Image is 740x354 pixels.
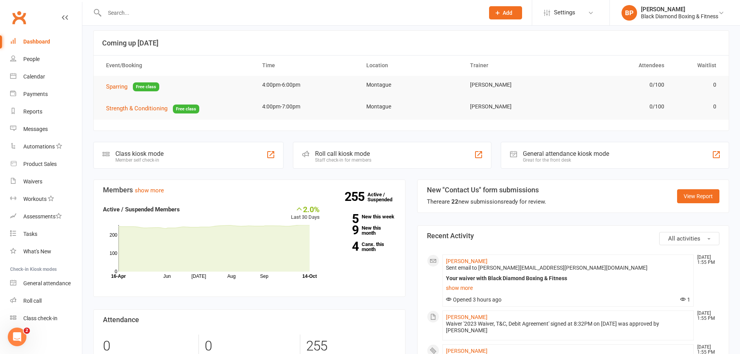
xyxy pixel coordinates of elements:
div: Dashboard [23,38,50,45]
div: Roll call kiosk mode [315,150,371,157]
span: Opened 3 hours ago [446,296,501,303]
div: BP [622,5,637,21]
h3: Members [103,186,396,194]
span: Free class [173,105,199,113]
a: General attendance kiosk mode [10,275,82,292]
strong: 4 [331,241,359,252]
div: Staff check-in for members [315,157,371,163]
div: [PERSON_NAME] [641,6,718,13]
a: Assessments [10,208,82,225]
a: Product Sales [10,155,82,173]
a: 4Canx. this month [331,242,396,252]
a: [PERSON_NAME] [446,348,488,354]
a: Automations [10,138,82,155]
span: Free class [133,82,159,91]
div: Great for the front desk [523,157,609,163]
div: Payments [23,91,48,97]
td: 0 [671,76,723,94]
a: What's New [10,243,82,260]
strong: 9 [331,224,359,236]
div: Messages [23,126,48,132]
button: SparringFree class [106,82,159,92]
a: Dashboard [10,33,82,51]
div: Last 30 Days [291,205,320,221]
h3: Coming up [DATE] [102,39,720,47]
div: Your waiver with Black Diamond Boxing & Fitness [446,275,691,282]
h3: Recent Activity [427,232,720,240]
div: Workouts [23,196,47,202]
span: Add [503,10,512,16]
td: 0/100 [567,76,671,94]
span: Sent email to [PERSON_NAME][EMAIL_ADDRESS][PERSON_NAME][DOMAIN_NAME] [446,265,648,271]
th: Waitlist [671,56,723,75]
td: [PERSON_NAME] [463,98,567,116]
td: 4:00pm-7:00pm [255,98,359,116]
div: There are new submissions ready for review. [427,197,546,206]
th: Trainer [463,56,567,75]
a: Reports [10,103,82,120]
th: Attendees [567,56,671,75]
div: Waivers [23,178,42,185]
span: Strength & Conditioning [106,105,167,112]
div: What's New [23,248,51,255]
td: Montague [359,76,463,94]
strong: 5 [331,213,359,225]
a: 5New this week [331,214,396,219]
td: 4:00pm-6:00pm [255,76,359,94]
a: Roll call [10,292,82,310]
a: People [10,51,82,68]
a: show more [135,187,164,194]
a: Clubworx [9,8,29,27]
div: Reports [23,108,42,115]
td: Montague [359,98,463,116]
div: Roll call [23,298,42,304]
div: People [23,56,40,62]
strong: Active / Suspended Members [103,206,180,213]
button: Add [489,6,522,19]
div: Black Diamond Boxing & Fitness [641,13,718,20]
a: 9New this month [331,225,396,235]
th: Event/Booking [99,56,255,75]
button: Strength & ConditioningFree class [106,104,199,113]
a: Payments [10,85,82,103]
a: [PERSON_NAME] [446,258,488,264]
div: Member self check-in [115,157,164,163]
a: Waivers [10,173,82,190]
a: show more [446,283,691,293]
input: Search... [102,7,479,18]
div: Class check-in [23,315,57,321]
div: General attendance [23,280,71,286]
td: [PERSON_NAME] [463,76,567,94]
iframe: Intercom live chat [8,328,26,346]
a: Calendar [10,68,82,85]
a: [PERSON_NAME] [446,314,488,320]
th: Location [359,56,463,75]
h3: New "Contact Us" form submissions [427,186,546,194]
div: Assessments [23,213,62,220]
div: 2.0% [291,205,320,213]
th: Time [255,56,359,75]
span: 2 [24,328,30,334]
div: Class kiosk mode [115,150,164,157]
td: 0 [671,98,723,116]
a: 255Active / Suspended [367,186,402,208]
a: Workouts [10,190,82,208]
a: Tasks [10,225,82,243]
strong: 22 [451,198,458,205]
span: Settings [554,4,575,21]
div: Waiver '2023 Waiver, T&C, Debit Agreement' signed at 8:32PM on [DATE] was approved by [PERSON_NAME] [446,321,691,334]
td: 0/100 [567,98,671,116]
button: All activities [659,232,719,245]
span: All activities [668,235,700,242]
div: Calendar [23,73,45,80]
div: Automations [23,143,55,150]
span: Sparring [106,83,127,90]
time: [DATE] 1:55 PM [693,311,719,321]
a: Class kiosk mode [10,310,82,327]
div: Tasks [23,231,37,237]
h3: Attendance [103,316,396,324]
span: 1 [680,296,690,303]
div: Product Sales [23,161,57,167]
time: [DATE] 1:55 PM [693,255,719,265]
a: View Report [677,189,719,203]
